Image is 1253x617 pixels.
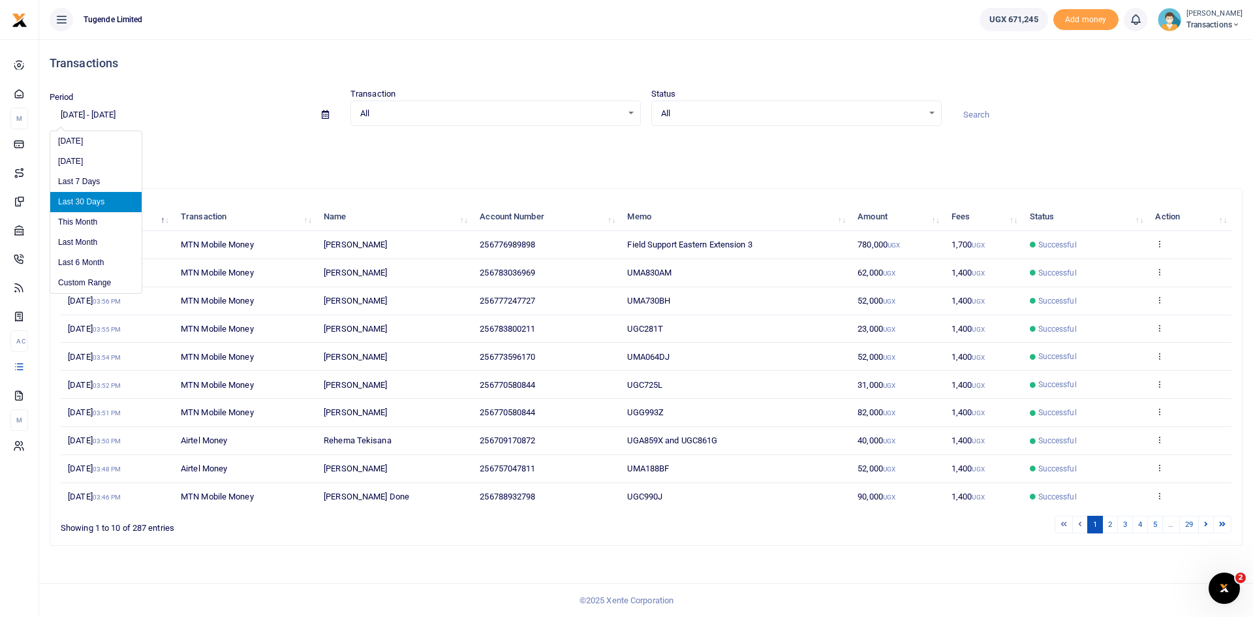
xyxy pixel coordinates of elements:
span: UMA064DJ [627,352,670,362]
li: Last 30 Days [50,192,142,212]
small: UGX [883,382,895,389]
span: Rehema Tekisana [324,435,392,445]
span: [DATE] [68,407,121,417]
li: Last Month [50,232,142,253]
small: UGX [888,242,900,249]
span: [DATE] [68,296,121,306]
span: UGC990J [627,492,662,501]
div: Showing 1 to 10 of 287 entries [61,514,544,535]
th: Transaction: activate to sort column ascending [174,203,317,231]
small: UGX [972,409,984,417]
span: Add money [1053,9,1119,31]
span: 256783036969 [480,268,535,277]
span: Successful [1038,491,1077,503]
span: 1,700 [951,240,985,249]
th: Amount: activate to sort column ascending [850,203,944,231]
span: UGC281T [627,324,663,334]
input: select period [50,104,311,126]
h4: Transactions [50,56,1243,71]
span: 23,000 [858,324,895,334]
small: UGX [883,298,895,305]
li: M [10,409,28,431]
span: 40,000 [858,435,895,445]
span: MTN Mobile Money [181,407,254,417]
span: Successful [1038,295,1077,307]
span: UMA730BH [627,296,670,306]
span: 82,000 [858,407,895,417]
small: UGX [883,466,895,473]
a: 29 [1179,516,1199,533]
li: [DATE] [50,131,142,151]
span: All [360,107,622,120]
small: UGX [883,270,895,277]
a: 4 [1132,516,1148,533]
span: MTN Mobile Money [181,268,254,277]
span: 256776989898 [480,240,535,249]
span: [PERSON_NAME] [324,380,387,390]
span: [PERSON_NAME] [324,324,387,334]
span: 90,000 [858,492,895,501]
small: UGX [883,494,895,501]
span: 256777247727 [480,296,535,306]
span: Successful [1038,267,1077,279]
span: [PERSON_NAME] Done [324,492,409,501]
span: Transactions [1186,19,1243,31]
a: Add money [1053,14,1119,24]
small: UGX [972,437,984,445]
span: MTN Mobile Money [181,492,254,501]
li: [DATE] [50,151,142,172]
span: Successful [1038,239,1077,251]
span: MTN Mobile Money [181,324,254,334]
iframe: Intercom live chat [1209,573,1240,604]
span: [PERSON_NAME] [324,352,387,362]
label: Period [50,91,74,104]
span: [DATE] [68,435,121,445]
span: [PERSON_NAME] [324,407,387,417]
span: 256757047811 [480,464,535,473]
span: MTN Mobile Money [181,352,254,362]
small: UGX [972,242,984,249]
small: UGX [883,437,895,445]
span: Successful [1038,379,1077,390]
small: UGX [972,382,984,389]
li: This Month [50,212,142,232]
small: UGX [972,494,984,501]
span: Successful [1038,407,1077,419]
span: Successful [1038,323,1077,335]
a: UGX 671,245 [980,8,1048,31]
span: Airtel Money [181,435,227,445]
small: [PERSON_NAME] [1186,8,1243,20]
small: 03:52 PM [93,382,121,389]
small: UGX [972,298,984,305]
small: UGX [883,326,895,333]
small: 03:56 PM [93,298,121,305]
a: 3 [1117,516,1133,533]
span: 256783800211 [480,324,535,334]
small: UGX [972,270,984,277]
li: Last 6 Month [50,253,142,273]
span: [DATE] [68,324,121,334]
small: 03:50 PM [93,437,121,445]
span: Successful [1038,351,1077,362]
span: 1,400 [951,464,985,473]
small: 03:51 PM [93,409,121,417]
a: profile-user [PERSON_NAME] Transactions [1158,8,1243,31]
small: 03:46 PM [93,494,121,501]
span: 52,000 [858,296,895,306]
p: Download [50,142,1243,155]
li: Last 7 Days [50,172,142,192]
span: 1,400 [951,324,985,334]
small: UGX [883,409,895,417]
a: logo-small logo-large logo-large [12,14,27,24]
span: 256788932798 [480,492,535,501]
span: [DATE] [68,492,121,501]
span: 256770580844 [480,407,535,417]
a: 1 [1087,516,1103,533]
span: 1,400 [951,492,985,501]
img: profile-user [1158,8,1181,31]
a: 5 [1147,516,1163,533]
th: Account Number: activate to sort column ascending [472,203,620,231]
span: Field Support Eastern Extension 3 [627,240,752,249]
li: Wallet ballance [974,8,1053,31]
span: 2 [1235,573,1246,583]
